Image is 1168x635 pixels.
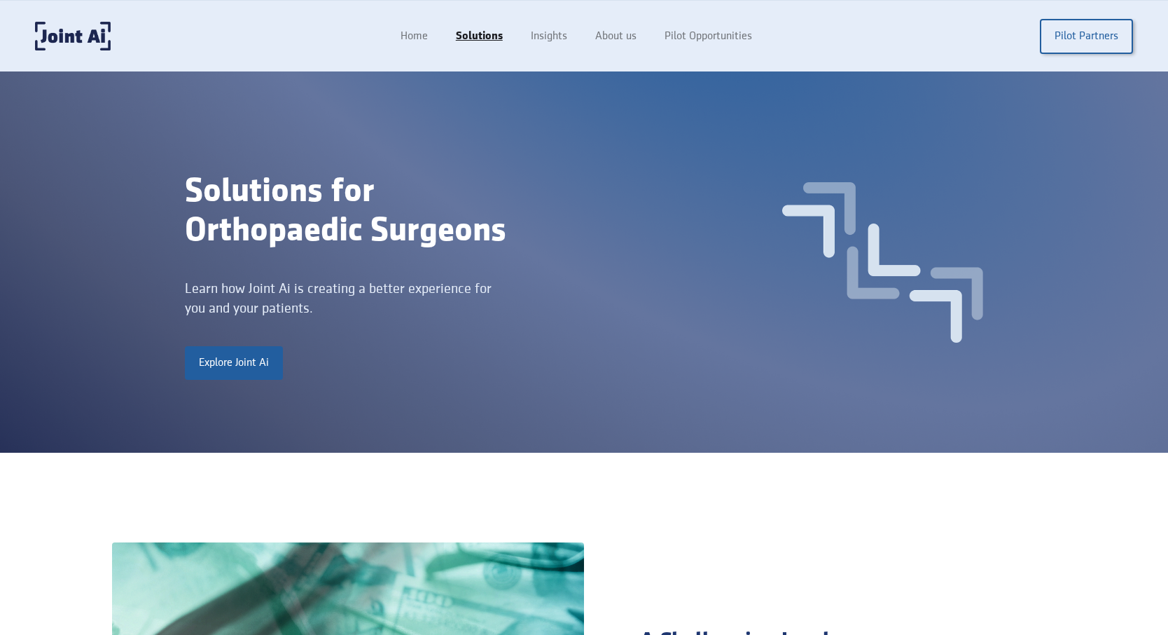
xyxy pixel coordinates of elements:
a: Home [387,23,442,50]
a: Pilot Partners [1040,19,1133,54]
a: About us [581,23,651,50]
a: Solutions [442,23,517,50]
div: Learn how Joint Ai is creating a better experience for you and your patients. [185,279,492,318]
div: Solutions for Orthopaedic Surgeons [185,172,623,251]
a: Pilot Opportunities [651,23,766,50]
a: Insights [517,23,581,50]
a: home [35,22,111,50]
a: Explore Joint Ai [185,346,283,380]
